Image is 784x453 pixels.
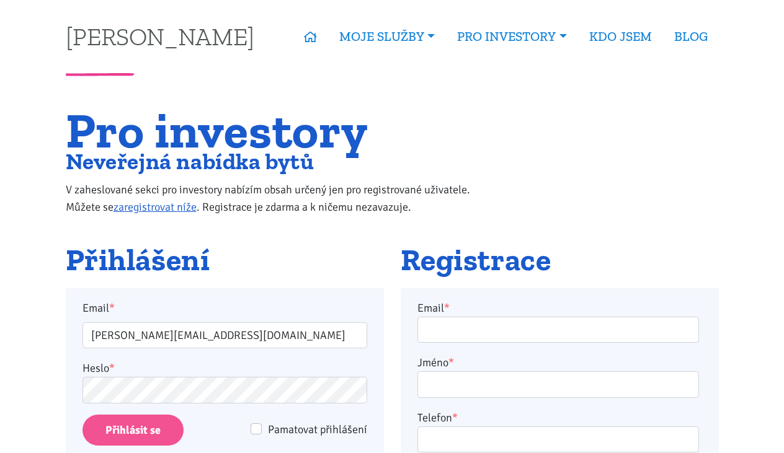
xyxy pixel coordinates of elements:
a: BLOG [663,22,719,51]
a: zaregistrovat níže [114,200,197,214]
h2: Registrace [401,244,719,277]
p: V zaheslované sekci pro investory nabízím obsah určený jen pro registrované uživatele. Můžete se ... [66,181,496,216]
label: Heslo [82,359,115,377]
abbr: required [452,411,458,424]
abbr: required [444,301,450,315]
abbr: required [448,356,454,369]
span: Pamatovat přihlášení [268,423,367,436]
a: PRO INVESTORY [446,22,577,51]
input: Přihlásit se [82,415,184,446]
label: Email [417,299,450,317]
a: MOJE SLUŽBY [328,22,446,51]
label: Jméno [417,354,454,371]
h1: Pro investory [66,110,496,151]
h2: Přihlášení [66,244,384,277]
label: Email [74,299,375,317]
label: Telefon [417,409,458,426]
a: [PERSON_NAME] [66,24,254,48]
h2: Neveřejná nabídka bytů [66,151,496,172]
a: KDO JSEM [578,22,663,51]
